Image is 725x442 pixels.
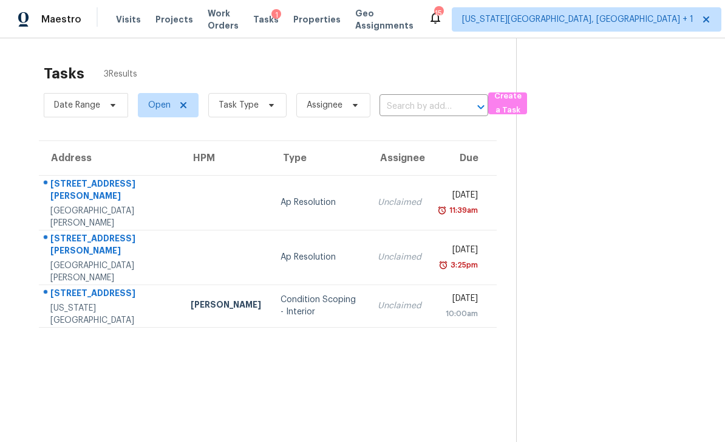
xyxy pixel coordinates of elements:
div: 1 [271,9,281,21]
span: Task Type [219,99,259,111]
div: [DATE] [441,189,477,204]
div: [GEOGRAPHIC_DATA][PERSON_NAME] [50,260,171,284]
span: Maestro [41,13,81,26]
span: Visits [116,13,141,26]
span: Work Orders [208,7,239,32]
th: Due [431,141,496,175]
input: Search by address [380,97,454,116]
div: Condition Scoping - Interior [281,294,358,318]
span: [US_STATE][GEOGRAPHIC_DATA], [GEOGRAPHIC_DATA] + 1 [462,13,693,26]
div: [PERSON_NAME] [191,299,261,314]
th: HPM [181,141,271,175]
div: 3:25pm [448,259,478,271]
div: [DATE] [441,244,477,259]
div: 15 [434,7,443,19]
img: Overdue Alarm Icon [438,259,448,271]
div: Unclaimed [378,196,421,209]
div: 10:00am [441,308,477,320]
th: Assignee [368,141,431,175]
div: Ap Resolution [281,196,358,209]
div: Unclaimed [378,251,421,263]
th: Address [39,141,181,175]
span: Properties [293,13,341,26]
div: [STREET_ADDRESS][PERSON_NAME] [50,178,171,205]
th: Type [271,141,368,175]
span: 3 Results [104,68,137,80]
span: Open [148,99,171,111]
img: Overdue Alarm Icon [437,204,447,216]
span: Projects [155,13,193,26]
button: Create a Task [488,92,527,114]
h2: Tasks [44,67,84,80]
div: [GEOGRAPHIC_DATA][PERSON_NAME] [50,205,171,229]
span: Tasks [253,15,279,24]
span: Create a Task [494,89,521,117]
div: [US_STATE][GEOGRAPHIC_DATA] [50,302,171,326]
span: Assignee [307,99,342,111]
button: Open [472,98,489,116]
span: Geo Assignments [355,7,414,32]
div: Unclaimed [378,300,421,312]
span: Date Range [54,99,100,111]
div: [STREET_ADDRESS] [50,287,171,302]
div: 11:39am [447,204,478,216]
div: [DATE] [441,292,477,308]
div: Ap Resolution [281,251,358,263]
div: [STREET_ADDRESS][PERSON_NAME] [50,232,171,260]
